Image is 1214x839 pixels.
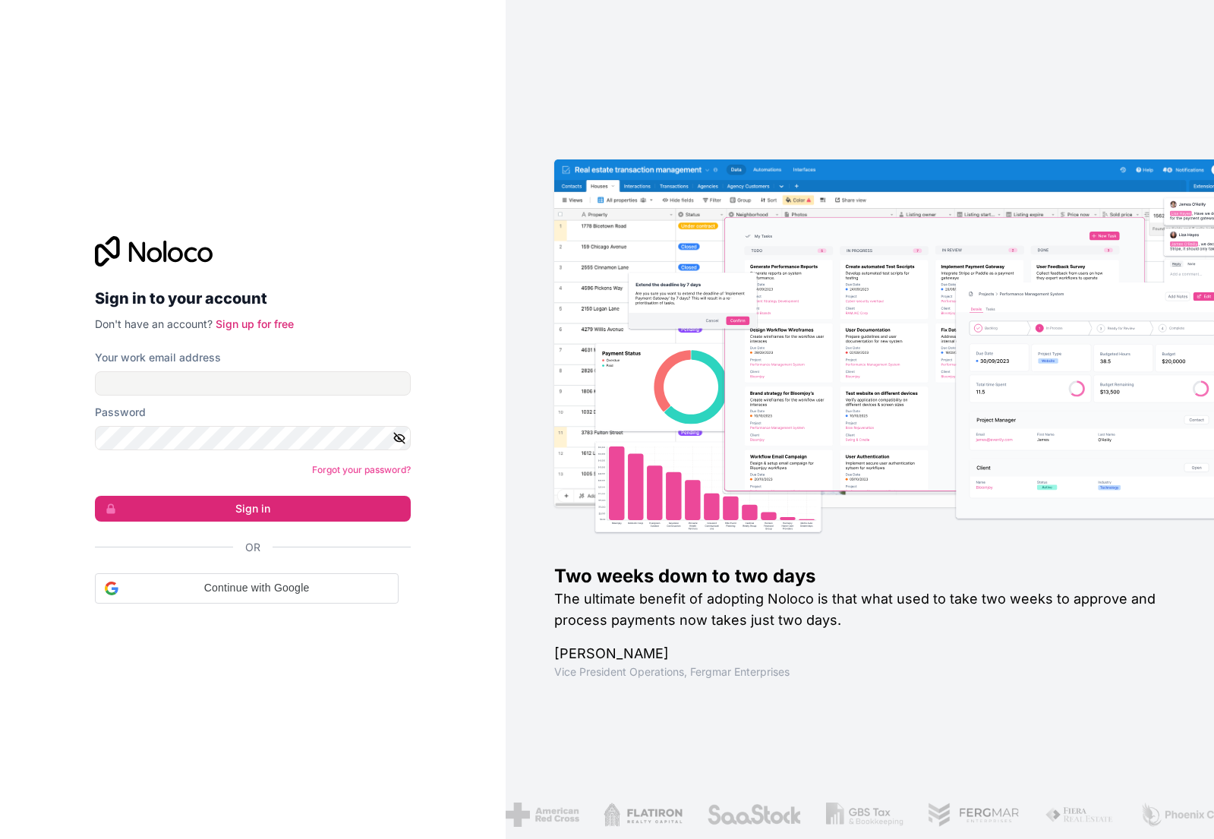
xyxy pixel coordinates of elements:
[125,580,389,596] span: Continue with Google
[95,496,411,522] button: Sign in
[826,803,903,827] img: /assets/gbstax-C-GtDUiK.png
[216,317,294,330] a: Sign up for free
[95,285,411,312] h2: Sign in to your account
[312,464,411,475] a: Forgot your password?
[604,803,683,827] img: /assets/flatiron-C8eUkumj.png
[506,803,579,827] img: /assets/american-red-cross-BAupjrZR.png
[95,573,399,604] div: Continue with Google
[95,371,411,396] input: Email address
[95,405,146,420] label: Password
[95,426,411,450] input: Password
[554,564,1165,588] h1: Two weeks down to two days
[706,803,801,827] img: /assets/saastock-C6Zbiodz.png
[554,588,1165,631] h2: The ultimate benefit of adopting Noloco is that what used to take two weeks to approve and proces...
[245,540,260,555] span: Or
[95,350,221,365] label: Your work email address
[95,317,213,330] span: Don't have an account?
[554,643,1165,664] h1: [PERSON_NAME]
[927,803,1020,827] img: /assets/fergmar-CudnrXN5.png
[554,664,1165,680] h1: Vice President Operations , Fergmar Enterprises
[1044,803,1115,827] img: /assets/fiera-fwj2N5v4.png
